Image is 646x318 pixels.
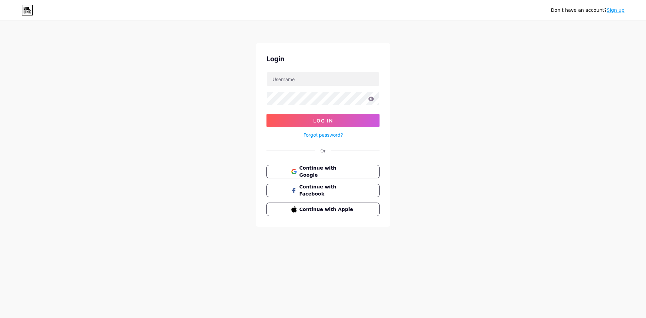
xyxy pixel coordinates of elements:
span: Continue with Google [299,165,355,179]
span: Log In [313,118,333,123]
span: Continue with Facebook [299,183,355,198]
span: Continue with Apple [299,206,355,213]
button: Continue with Facebook [266,184,380,197]
a: Forgot password? [303,131,343,138]
div: Or [320,147,326,154]
button: Continue with Apple [266,203,380,216]
button: Continue with Google [266,165,380,178]
div: Don't have an account? [551,7,624,14]
div: Login [266,54,380,64]
a: Sign up [607,7,624,13]
button: Log In [266,114,380,127]
input: Username [267,72,379,86]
